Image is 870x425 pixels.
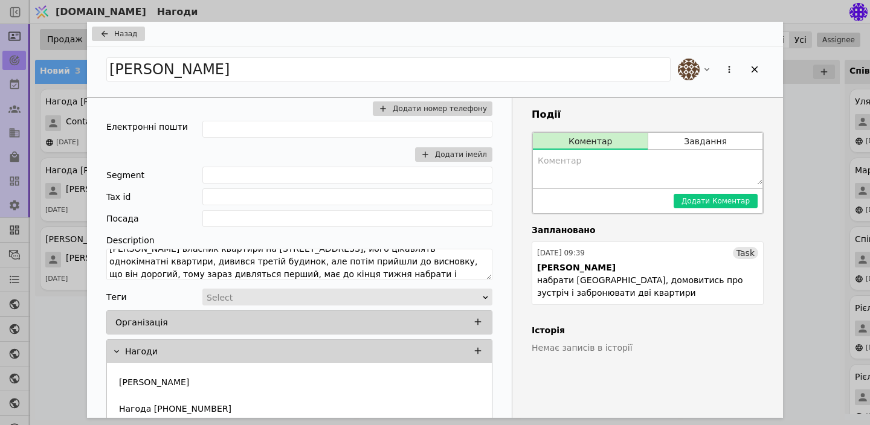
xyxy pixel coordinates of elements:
[106,289,127,305] div: Теги
[415,147,492,162] button: Додати імейл
[106,121,188,133] div: Електронні пошти
[537,248,585,258] div: [DATE] 09:39
[532,342,764,354] p: Немає записів в історії
[106,232,492,249] div: Description
[648,133,762,150] button: Завдання
[106,188,130,205] div: Tax id
[537,274,758,299] div: набрати [GEOGRAPHIC_DATA], домовитись про зустріч і забронювати дві квартири
[87,22,783,418] div: Add Opportunity
[532,324,764,337] h4: Історія
[678,59,700,80] img: an
[119,403,231,415] p: Нагода [PHONE_NUMBER]
[119,376,189,389] p: [PERSON_NAME]
[114,28,137,39] span: Назад
[533,133,648,150] button: Коментар
[106,210,139,227] div: Посада
[674,194,758,208] button: Додати Коментар
[125,345,158,358] p: Нагоди
[532,224,764,237] h4: Заплановано
[115,316,168,329] p: Організація
[733,247,758,259] div: Task
[106,167,144,184] div: Segment
[532,107,764,122] h3: Події
[373,101,492,116] button: Додати номер телефону
[537,261,616,274] div: [PERSON_NAME]
[106,249,492,280] textarea: [PERSON_NAME] власник квартири на [STREET_ADDRESS], його цікавлять однокімнатні квартири, дивився...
